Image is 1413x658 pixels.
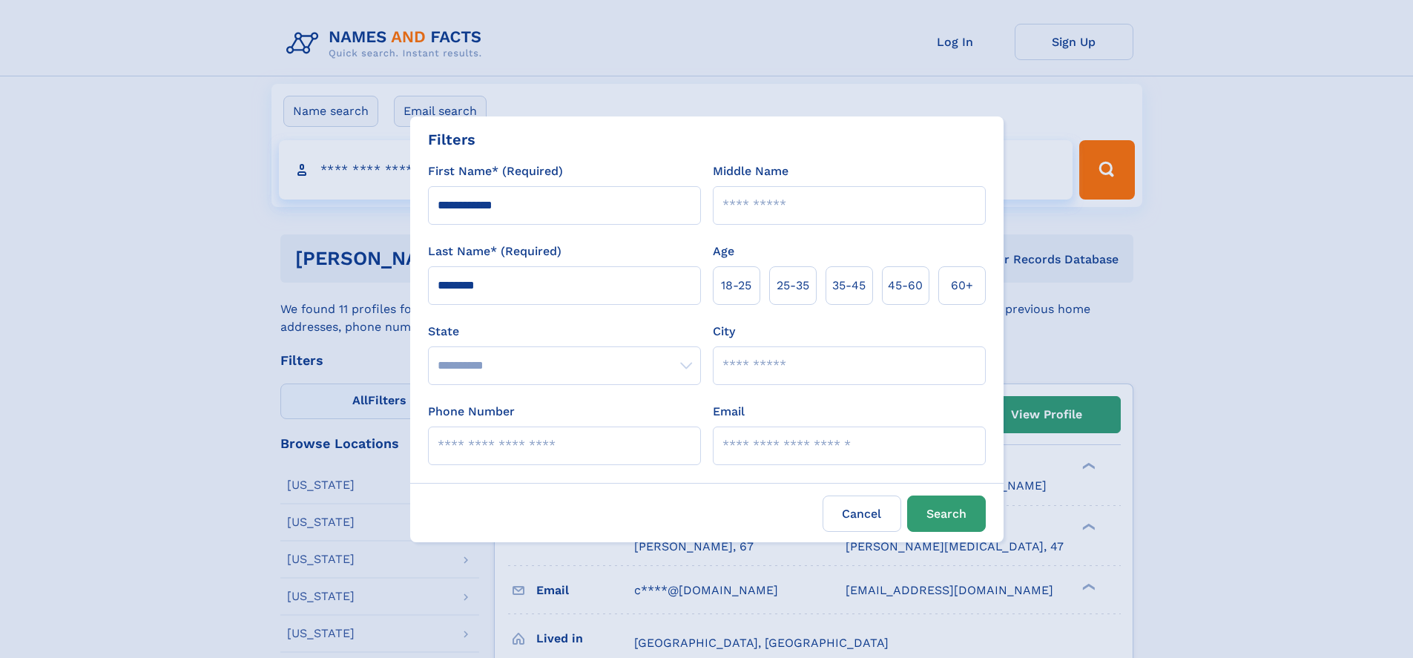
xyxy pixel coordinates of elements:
[428,162,563,180] label: First Name* (Required)
[428,403,515,421] label: Phone Number
[907,496,986,532] button: Search
[888,277,923,295] span: 45‑60
[713,403,745,421] label: Email
[951,277,973,295] span: 60+
[823,496,901,532] label: Cancel
[428,128,475,151] div: Filters
[713,162,788,180] label: Middle Name
[428,323,701,340] label: State
[713,323,735,340] label: City
[721,277,751,295] span: 18‑25
[713,243,734,260] label: Age
[832,277,866,295] span: 35‑45
[428,243,561,260] label: Last Name* (Required)
[777,277,809,295] span: 25‑35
